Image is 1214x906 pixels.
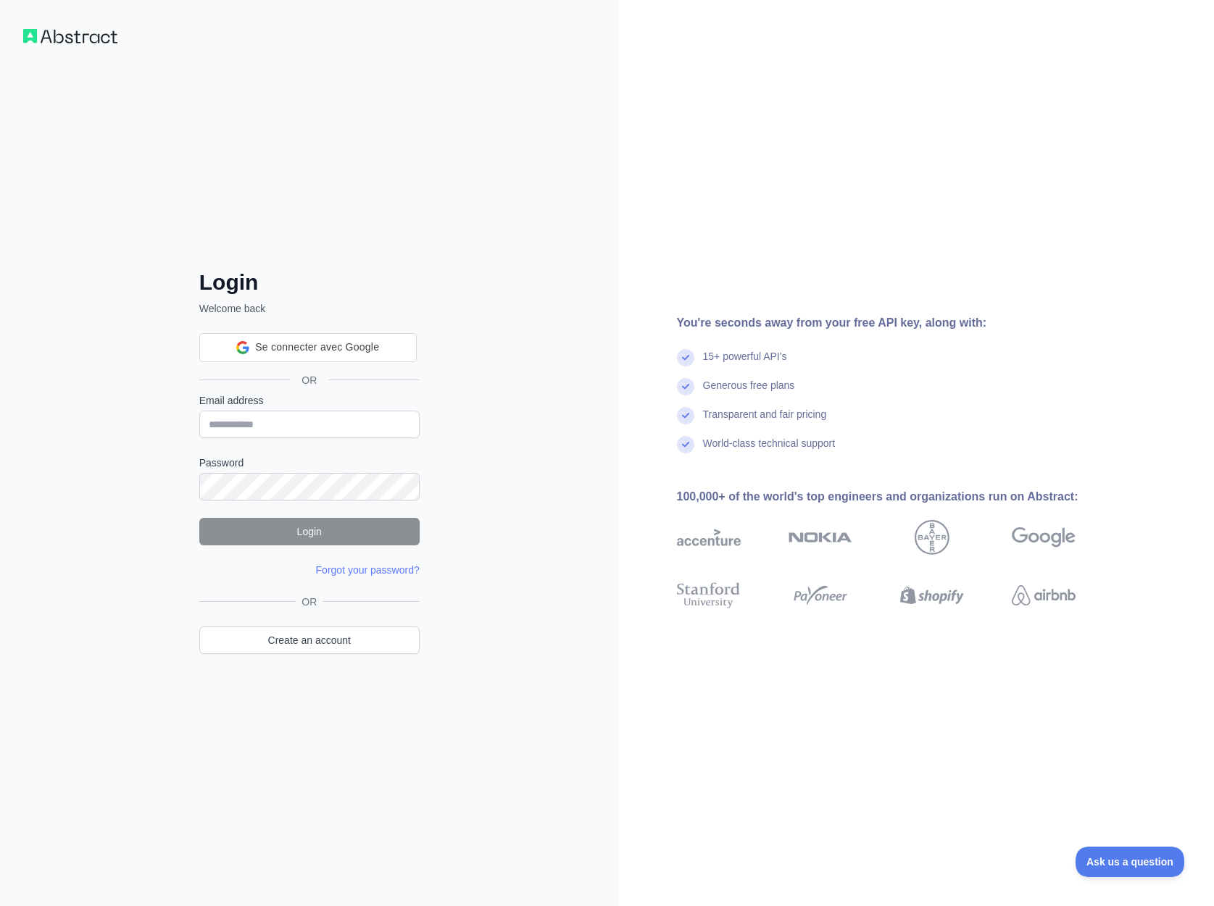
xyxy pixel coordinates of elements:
[677,349,694,366] img: check mark
[703,436,836,465] div: World-class technical support
[677,407,694,424] img: check mark
[900,579,964,611] img: shopify
[199,456,420,470] label: Password
[1076,847,1185,877] iframe: Toggle Customer Support
[677,488,1122,506] div: 100,000+ of the world's top engineers and organizations run on Abstract:
[199,518,420,545] button: Login
[199,626,420,654] a: Create an account
[199,269,420,295] h2: Login
[677,314,1122,332] div: You're seconds away from your free API key, along with:
[1012,520,1076,555] img: google
[789,520,852,555] img: nokia
[199,393,420,408] label: Email address
[703,407,827,436] div: Transparent and fair pricing
[255,340,379,355] span: Se connecter avec Google
[290,373,328,387] span: OR
[296,595,323,609] span: OR
[703,349,787,378] div: 15+ powerful API's
[1012,579,1076,611] img: airbnb
[677,436,694,453] img: check mark
[677,579,741,611] img: stanford university
[677,520,741,555] img: accenture
[316,564,420,576] a: Forgot your password?
[915,520,949,555] img: bayer
[199,301,420,316] p: Welcome back
[23,29,117,43] img: Workflow
[199,333,417,362] div: Se connecter avec Google
[677,378,694,395] img: check mark
[789,579,852,611] img: payoneer
[703,378,795,407] div: Generous free plans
